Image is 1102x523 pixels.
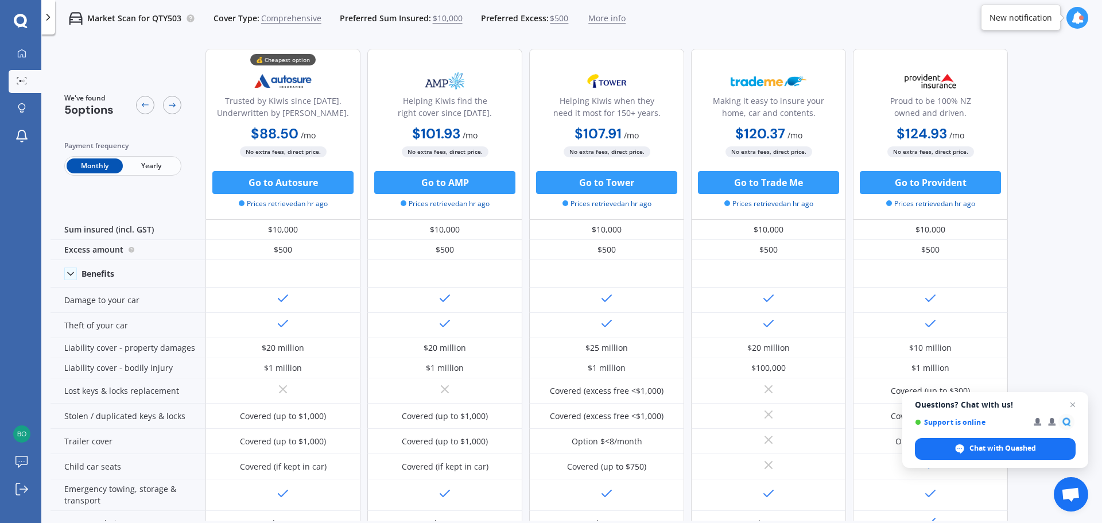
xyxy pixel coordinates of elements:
[691,240,846,260] div: $500
[215,95,351,123] div: Trusted by Kiwis since [DATE]. Underwritten by [PERSON_NAME].
[562,199,651,209] span: Prices retrieved an hr ago
[262,342,304,354] div: $20 million
[893,67,968,95] img: Provident.png
[123,158,179,173] span: Yearly
[250,54,316,65] div: 💰 Cheapest option
[550,410,663,422] div: Covered (excess free <$1,000)
[51,358,205,378] div: Liability cover - bodily injury
[915,400,1076,409] span: Questions? Chat with us!
[897,125,947,142] b: $124.93
[82,269,114,279] div: Benefits
[588,13,626,24] span: More info
[13,425,30,443] img: d2adb044f06c54417dbb98d780d2df5a
[886,199,975,209] span: Prices retrieved an hr ago
[569,67,645,95] img: Tower.webp
[240,146,327,157] span: No extra fees, direct price.
[407,67,483,95] img: AMP.webp
[575,125,622,142] b: $107.91
[887,146,974,157] span: No extra fees, direct price.
[915,438,1076,460] span: Chat with Quashed
[51,404,205,429] div: Stolen / duplicated keys & locks
[433,13,463,24] span: $10,000
[536,171,677,194] button: Go to Tower
[374,171,515,194] button: Go to AMP
[51,240,205,260] div: Excess amount
[572,436,642,447] div: Option $<8/month
[51,378,205,404] div: Lost keys & locks replacement
[340,13,431,24] span: Preferred Sum Insured:
[751,362,786,374] div: $100,000
[377,95,513,123] div: Helping Kiwis find the right cover since [DATE].
[367,240,522,260] div: $500
[787,130,802,141] span: / mo
[64,140,181,152] div: Payment frequency
[481,13,549,24] span: Preferred Excess:
[51,220,205,240] div: Sum insured (incl. GST)
[701,95,836,123] div: Making it easy to insure your home, car and contents.
[205,240,360,260] div: $500
[51,288,205,313] div: Damage to your car
[911,362,949,374] div: $1 million
[412,125,460,142] b: $101.93
[990,12,1052,24] div: New notification
[239,199,328,209] span: Prices retrieved an hr ago
[853,220,1008,240] div: $10,000
[240,461,327,472] div: Covered (if kept in car)
[205,220,360,240] div: $10,000
[588,362,626,374] div: $1 million
[915,418,1026,427] span: Support is online
[463,130,478,141] span: / mo
[529,220,684,240] div: $10,000
[539,95,674,123] div: Helping Kiwis when they need it most for 150+ years.
[51,479,205,511] div: Emergency towing, storage & transport
[69,11,83,25] img: car.f15378c7a67c060ca3f3.svg
[402,436,488,447] div: Covered (up to $1,000)
[402,461,488,472] div: Covered (if kept in car)
[240,436,326,447] div: Covered (up to $1,000)
[550,13,568,24] span: $500
[909,342,952,354] div: $10 million
[402,146,488,157] span: No extra fees, direct price.
[251,125,298,142] b: $88.50
[949,130,964,141] span: / mo
[853,240,1008,260] div: $500
[725,146,812,157] span: No extra fees, direct price.
[1054,477,1088,512] a: Open chat
[401,199,490,209] span: Prices retrieved an hr ago
[624,130,639,141] span: / mo
[895,436,966,447] div: Option $<8/month
[860,171,1001,194] button: Go to Provident
[891,410,970,422] div: Covered (up to $300)
[863,95,998,123] div: Proud to be 100% NZ owned and driven.
[67,158,123,173] span: Monthly
[245,67,321,95] img: Autosure.webp
[567,461,646,472] div: Covered (up to $750)
[402,410,488,422] div: Covered (up to $1,000)
[51,338,205,358] div: Liability cover - property damages
[214,13,259,24] span: Cover Type:
[51,454,205,479] div: Child car seats
[64,93,114,103] span: We've found
[51,313,205,338] div: Theft of your car
[698,171,839,194] button: Go to Trade Me
[724,199,813,209] span: Prices retrieved an hr ago
[529,240,684,260] div: $500
[64,102,114,117] span: 5 options
[87,13,181,24] p: Market Scan for QTY503
[747,342,790,354] div: $20 million
[424,342,466,354] div: $20 million
[564,146,650,157] span: No extra fees, direct price.
[301,130,316,141] span: / mo
[426,362,464,374] div: $1 million
[212,171,354,194] button: Go to Autosure
[585,342,628,354] div: $25 million
[691,220,846,240] div: $10,000
[550,385,663,397] div: Covered (excess free <$1,000)
[367,220,522,240] div: $10,000
[240,410,326,422] div: Covered (up to $1,000)
[969,443,1036,454] span: Chat with Quashed
[731,67,806,95] img: Trademe.webp
[735,125,785,142] b: $120.37
[891,385,970,397] div: Covered (up to $300)
[51,429,205,454] div: Trailer cover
